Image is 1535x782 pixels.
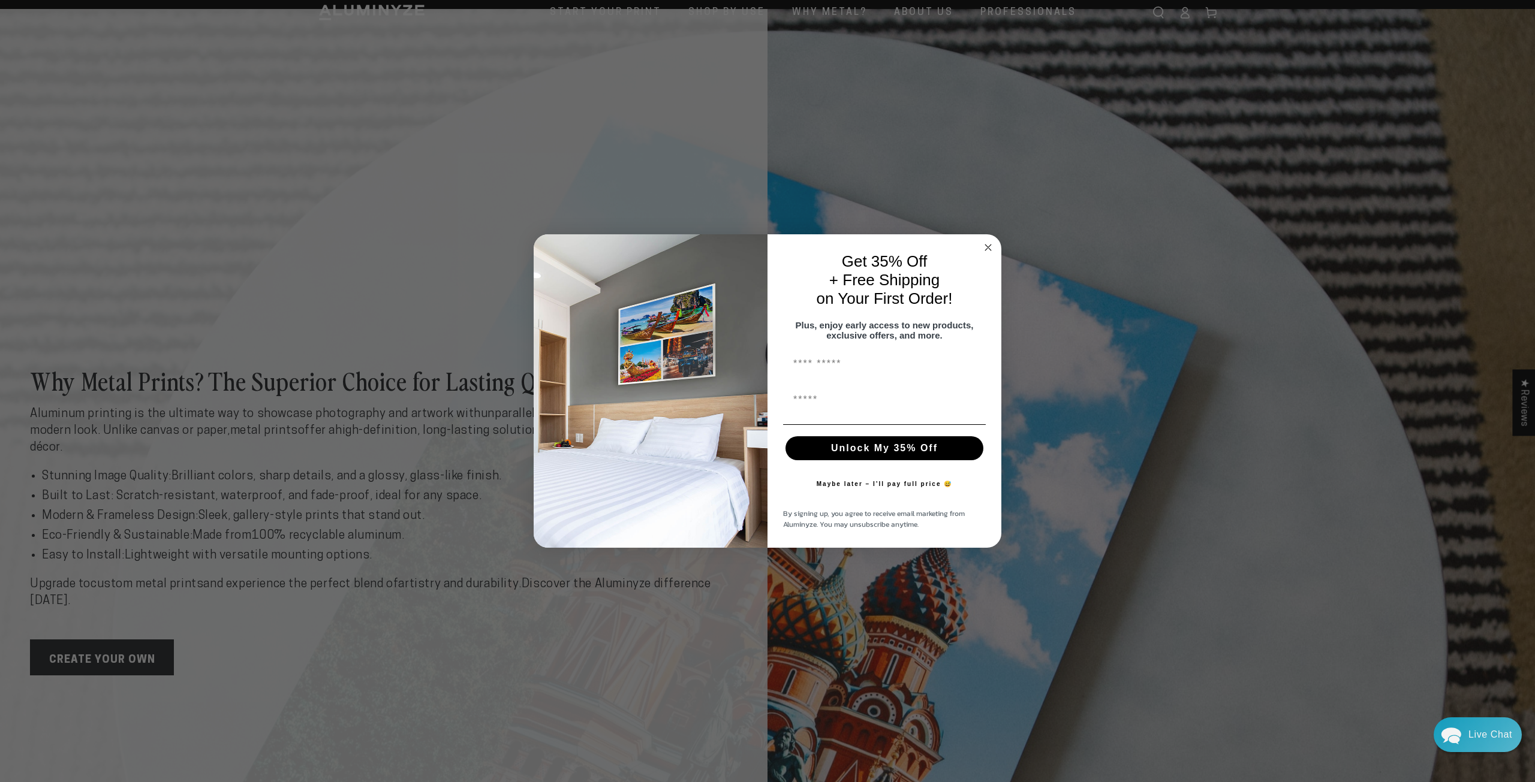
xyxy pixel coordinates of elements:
button: Unlock My 35% Off [785,436,983,460]
span: + Free Shipping [829,271,940,289]
span: Plus, enjoy early access to new products, exclusive offers, and more. [796,320,974,340]
span: By signing up, you agree to receive email marketing from Aluminyze. You may unsubscribe anytime. [783,508,965,530]
button: Maybe later – I’ll pay full price 😅 [811,472,959,496]
div: Chat widget toggle [1434,717,1522,752]
div: Contact Us Directly [1468,717,1512,752]
img: 728e4f65-7e6c-44e2-b7d1-0292a396982f.jpeg [534,234,767,548]
span: Get 35% Off [842,252,928,270]
button: Close dialog [981,240,995,255]
span: on Your First Order! [817,289,953,307]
